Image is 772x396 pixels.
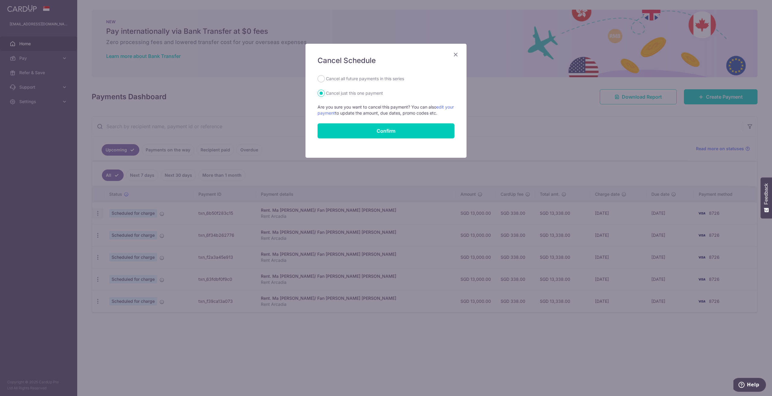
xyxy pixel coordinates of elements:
[318,104,454,116] p: Are you sure you want to cancel this payment? You can also to update the amount, due dates, promo...
[733,378,766,393] iframe: Opens a widget where you can find more information
[452,51,459,58] button: Close
[318,56,454,65] h5: Cancel Schedule
[761,177,772,218] button: Feedback - Show survey
[326,90,383,97] label: Cancel just this one payment
[764,183,769,204] span: Feedback
[318,123,454,138] button: Confirm
[326,75,404,82] label: Cancel all future payments in this series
